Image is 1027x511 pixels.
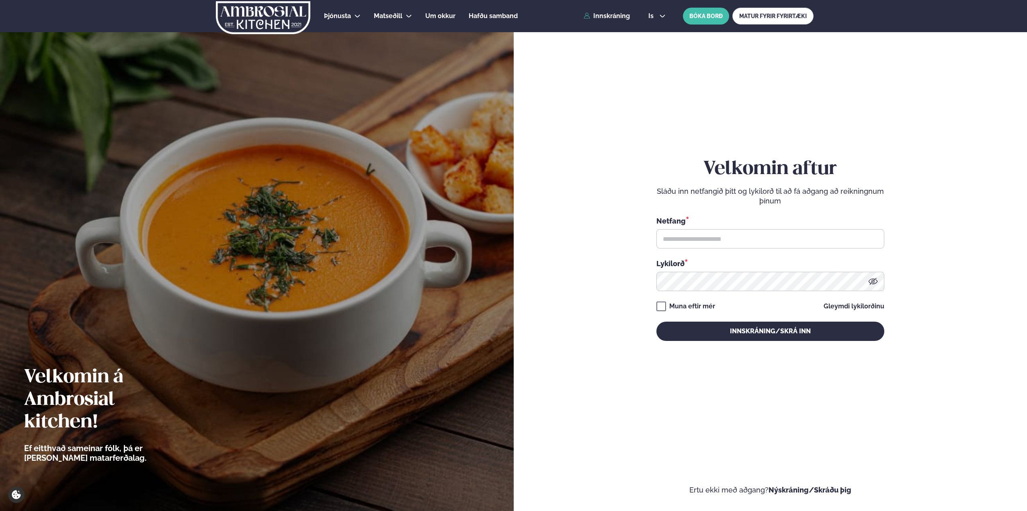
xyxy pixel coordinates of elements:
[24,366,191,434] h2: Velkomin á Ambrosial kitchen!
[683,8,729,25] button: BÓKA BORÐ
[215,1,311,34] img: logo
[732,8,814,25] a: MATUR FYRIR FYRIRTÆKI
[469,12,518,20] span: Hafðu samband
[425,11,455,21] a: Um okkur
[656,322,884,341] button: Innskráning/Skrá inn
[656,215,884,226] div: Netfang
[656,187,884,206] p: Sláðu inn netfangið þitt og lykilorð til að fá aðgang að reikningnum þínum
[656,158,884,181] h2: Velkomin aftur
[469,11,518,21] a: Hafðu samband
[425,12,455,20] span: Um okkur
[538,485,1003,495] p: Ertu ekki með aðgang?
[374,11,402,21] a: Matseðill
[642,13,672,19] button: is
[24,443,191,463] p: Ef eitthvað sameinar fólk, þá er [PERSON_NAME] matarferðalag.
[648,13,656,19] span: is
[324,11,351,21] a: Þjónusta
[769,486,851,494] a: Nýskráning/Skráðu þig
[8,486,25,503] a: Cookie settings
[824,303,884,310] a: Gleymdi lykilorðinu
[656,258,884,269] div: Lykilorð
[374,12,402,20] span: Matseðill
[324,12,351,20] span: Þjónusta
[584,12,630,20] a: Innskráning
